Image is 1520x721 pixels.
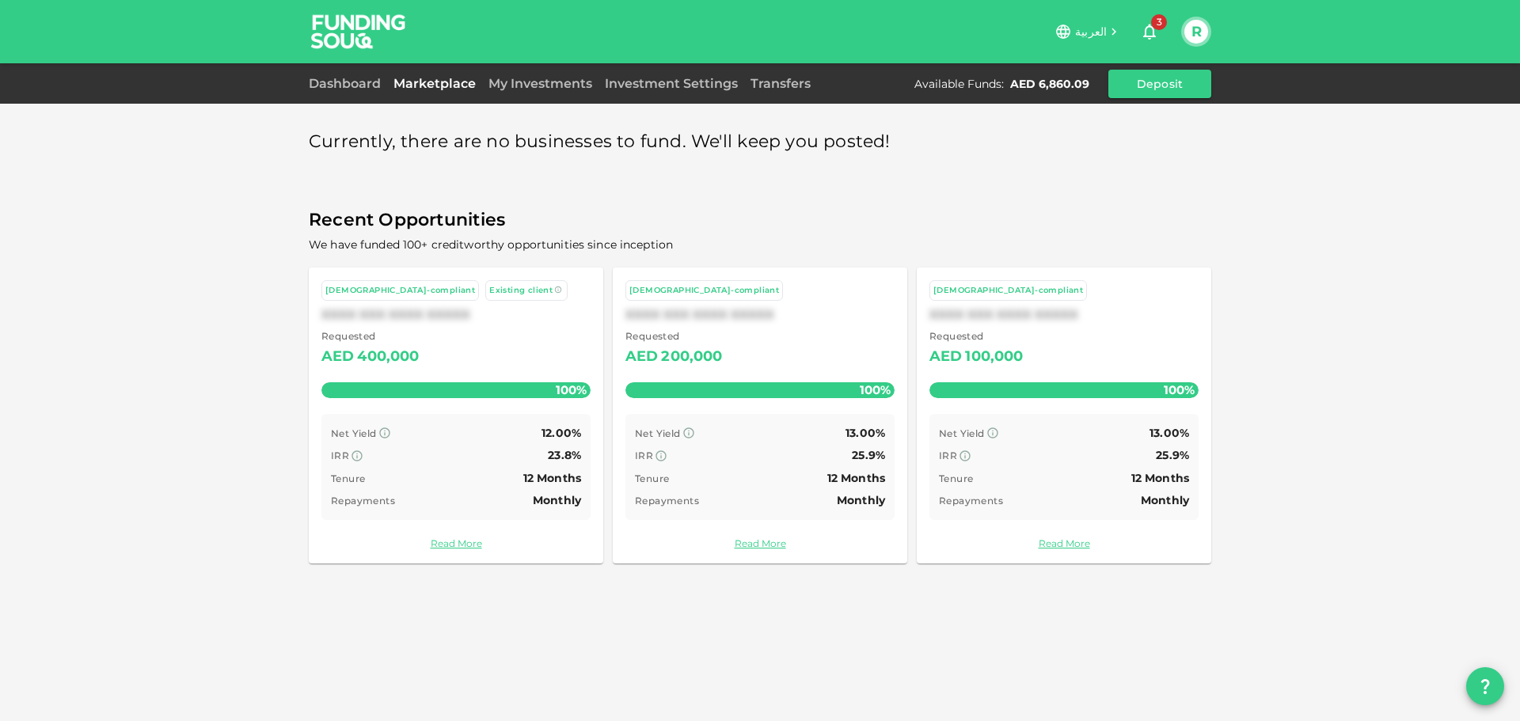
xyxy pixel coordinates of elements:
[321,536,591,551] a: Read More
[933,284,1083,298] div: [DEMOGRAPHIC_DATA]-compliant
[1134,16,1165,47] button: 3
[321,328,420,344] span: Requested
[552,378,591,401] span: 100%
[629,284,779,298] div: [DEMOGRAPHIC_DATA]-compliant
[1149,426,1189,440] span: 13.00%
[965,344,1023,370] div: 100,000
[939,495,1003,507] span: Repayments
[929,328,1024,344] span: Requested
[852,448,885,462] span: 25.9%
[482,76,598,91] a: My Investments
[1131,471,1189,485] span: 12 Months
[1141,493,1189,507] span: Monthly
[1151,14,1167,30] span: 3
[827,471,885,485] span: 12 Months
[309,268,603,564] a: [DEMOGRAPHIC_DATA]-compliant Existing clientXXXX XXX XXXX XXXXX Requested AED400,000100% Net Yiel...
[635,495,699,507] span: Repayments
[661,344,722,370] div: 200,000
[929,344,962,370] div: AED
[1010,76,1089,92] div: AED 6,860.09
[929,536,1199,551] a: Read More
[917,268,1211,564] a: [DEMOGRAPHIC_DATA]-compliantXXXX XXX XXXX XXXXX Requested AED100,000100% Net Yield 13.00% IRR 25....
[309,237,673,252] span: We have funded 100+ creditworthy opportunities since inception
[939,450,957,461] span: IRR
[1156,448,1189,462] span: 25.9%
[598,76,744,91] a: Investment Settings
[914,76,1004,92] div: Available Funds :
[325,284,475,298] div: [DEMOGRAPHIC_DATA]-compliant
[856,378,895,401] span: 100%
[309,205,1211,236] span: Recent Opportunities
[929,307,1199,322] div: XXXX XXX XXXX XXXXX
[635,450,653,461] span: IRR
[331,450,349,461] span: IRR
[744,76,817,91] a: Transfers
[1184,20,1208,44] button: R
[541,426,581,440] span: 12.00%
[613,268,907,564] a: [DEMOGRAPHIC_DATA]-compliantXXXX XXX XXXX XXXXX Requested AED200,000100% Net Yield 13.00% IRR 25....
[523,471,581,485] span: 12 Months
[309,127,891,157] span: Currently, there are no businesses to fund. We'll keep you posted!
[331,427,377,439] span: Net Yield
[625,307,895,322] div: XXXX XXX XXXX XXXXX
[635,472,669,484] span: Tenure
[1108,70,1211,98] button: Deposit
[548,448,581,462] span: 23.8%
[321,307,591,322] div: XXXX XXX XXXX XXXXX
[625,344,658,370] div: AED
[635,427,681,439] span: Net Yield
[939,472,973,484] span: Tenure
[331,495,395,507] span: Repayments
[533,493,581,507] span: Monthly
[387,76,482,91] a: Marketplace
[489,285,553,295] span: Existing client
[1160,378,1199,401] span: 100%
[331,472,365,484] span: Tenure
[939,427,985,439] span: Net Yield
[309,76,387,91] a: Dashboard
[625,536,895,551] a: Read More
[357,344,419,370] div: 400,000
[625,328,723,344] span: Requested
[1466,667,1504,705] button: question
[837,493,885,507] span: Monthly
[845,426,885,440] span: 13.00%
[321,344,354,370] div: AED
[1075,25,1107,39] span: العربية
